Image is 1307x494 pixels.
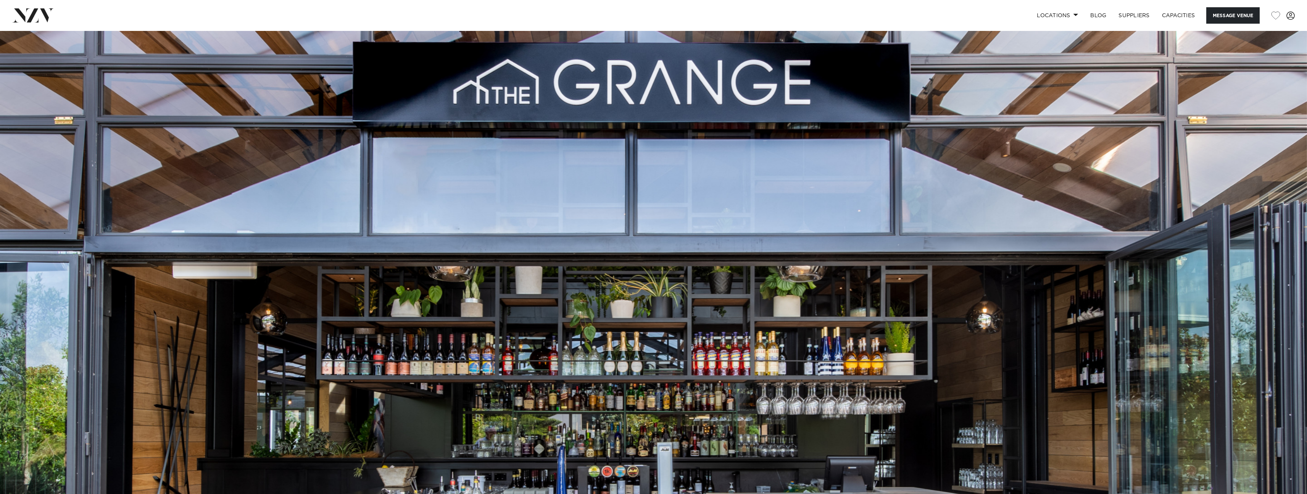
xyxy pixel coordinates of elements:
[1084,7,1112,24] a: BLOG
[1031,7,1084,24] a: Locations
[1112,7,1156,24] a: SUPPLIERS
[12,8,54,22] img: nzv-logo.png
[1156,7,1201,24] a: Capacities
[1206,7,1260,24] button: Message Venue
